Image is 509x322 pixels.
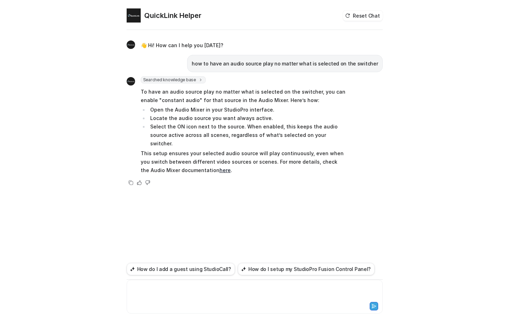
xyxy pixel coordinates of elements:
p: This setup ensures your selected audio source will play continuously, even when you switch betwee... [141,149,346,175]
li: Open the Audio Mixer in your StudioPro interface. [148,106,346,114]
li: Locate the audio source you want always active. [148,114,346,122]
img: Widget [127,77,135,86]
p: To have an audio source play no matter what is selected on the switcher, you can enable "constant... [141,88,346,105]
a: here [219,167,231,173]
p: 👋 Hi! How can I help you [DATE]? [141,41,223,50]
button: How do I add a guest using StudioCall? [127,263,235,275]
p: how to have an audio source play no matter what is selected on the switcher [192,59,378,68]
li: Select the ON icon next to the source. When enabled, this keeps the audio source active across al... [148,122,346,148]
h2: QuickLink Helper [144,11,202,20]
button: Reset Chat [343,11,382,21]
img: Widget [127,40,135,49]
img: Widget [127,8,141,23]
span: Searched knowledge base [141,76,206,83]
button: How do I setup my StudioPro Fusion Control Panel? [238,263,375,275]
